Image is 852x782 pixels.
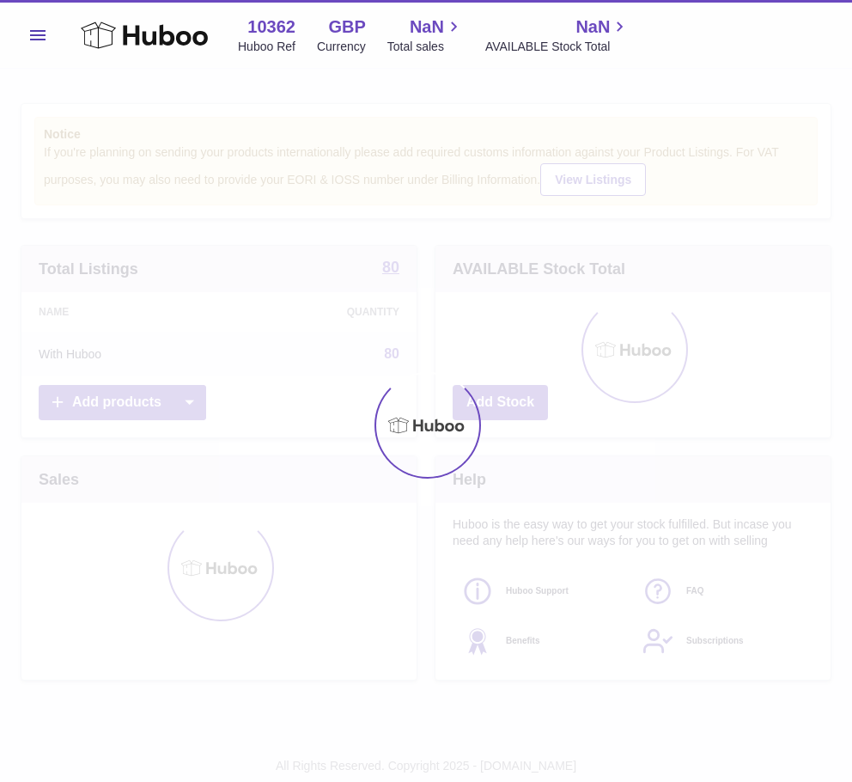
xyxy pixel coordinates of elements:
[410,15,444,39] span: NaN
[328,15,365,39] strong: GBP
[485,15,630,55] a: NaN AVAILABLE Stock Total
[387,15,464,55] a: NaN Total sales
[247,15,295,39] strong: 10362
[238,39,295,55] div: Huboo Ref
[387,39,464,55] span: Total sales
[317,39,366,55] div: Currency
[575,15,610,39] span: NaN
[485,39,630,55] span: AVAILABLE Stock Total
